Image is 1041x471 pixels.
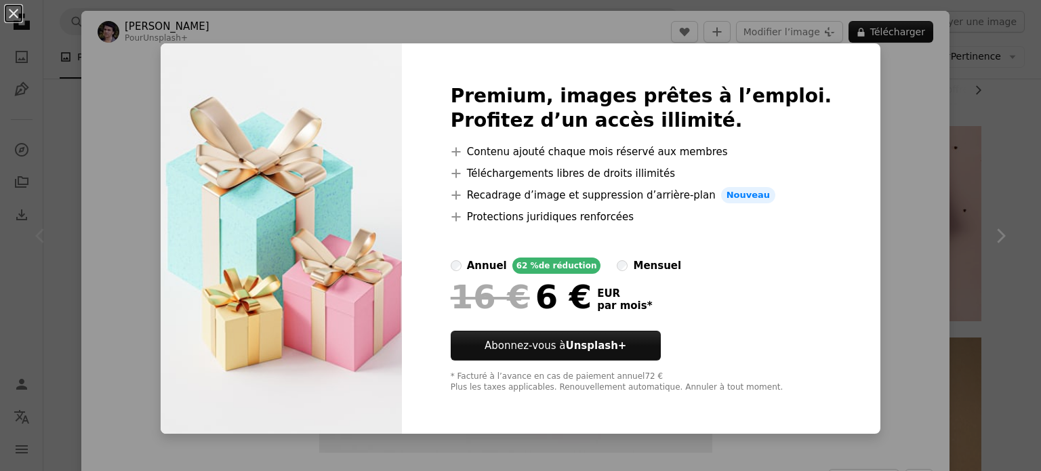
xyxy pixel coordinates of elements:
li: Contenu ajouté chaque mois réservé aux membres [451,144,832,160]
span: 16 € [451,279,530,314]
div: * Facturé à l’avance en cas de paiement annuel 72 € Plus les taxes applicables. Renouvellement au... [451,371,832,393]
div: mensuel [633,258,681,274]
input: annuel62 %de réduction [451,260,462,271]
span: EUR [597,287,652,300]
li: Recadrage d’image et suppression d’arrière-plan [451,187,832,203]
h2: Premium, images prêtes à l’emploi. Profitez d’un accès illimité. [451,84,832,133]
img: tab_keywords_by_traffic_grey.svg [154,79,165,89]
div: Mots-clés [169,80,207,89]
div: annuel [467,258,507,274]
button: Abonnez-vous àUnsplash+ [451,331,661,361]
img: tab_domain_overview_orange.svg [55,79,66,89]
img: premium_photo-1667343251614-9ad053254a3c [161,43,402,434]
div: Domaine [70,80,104,89]
input: mensuel [617,260,628,271]
li: Téléchargements libres de droits illimités [451,165,832,182]
div: Domaine: [DOMAIN_NAME] [35,35,153,46]
img: logo_orange.svg [22,22,33,33]
div: 6 € [451,279,592,314]
li: Protections juridiques renforcées [451,209,832,225]
span: Nouveau [721,187,775,203]
strong: Unsplash+ [565,340,626,352]
div: v 4.0.25 [38,22,66,33]
img: website_grey.svg [22,35,33,46]
div: 62 % de réduction [512,258,601,274]
span: par mois * [597,300,652,312]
